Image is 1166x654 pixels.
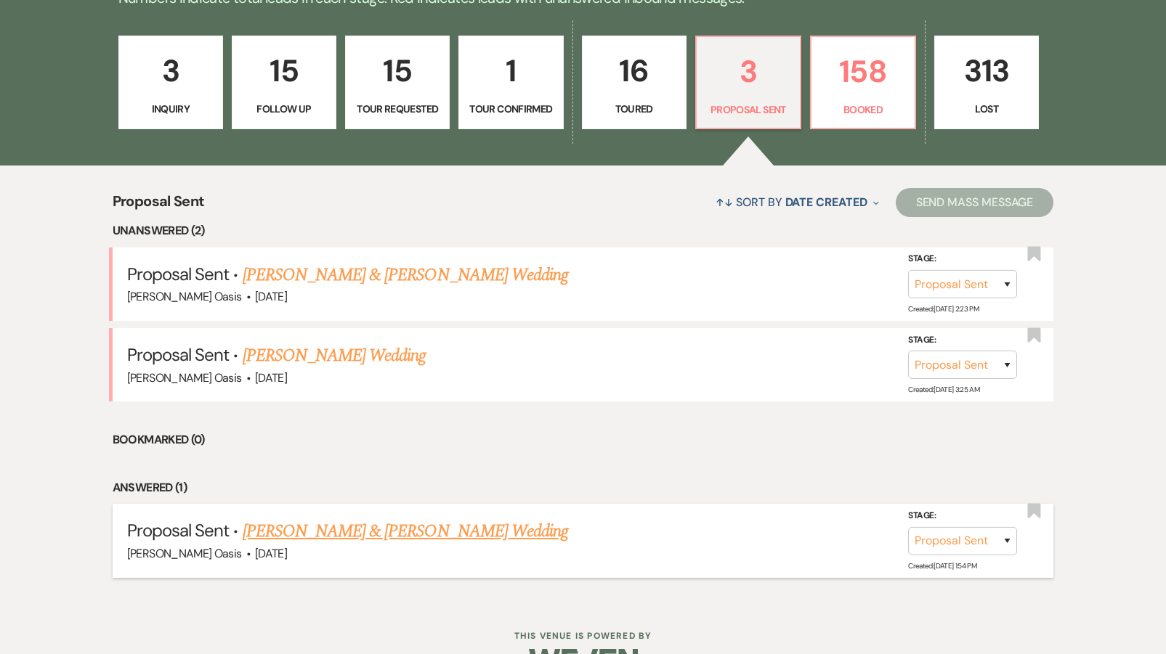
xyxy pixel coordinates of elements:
p: Tour Requested [355,101,440,117]
span: Proposal Sent [127,519,230,541]
label: Stage: [908,508,1017,524]
p: 3 [128,46,214,95]
a: 1Tour Confirmed [458,36,563,130]
a: [PERSON_NAME] & [PERSON_NAME] Wedding [243,518,568,544]
li: Answered (1) [113,478,1054,497]
button: Sort By Date Created [710,183,884,221]
span: Created: [DATE] 1:54 PM [908,561,976,571]
a: 15Follow Up [232,36,336,130]
span: [DATE] [255,289,287,304]
p: Follow Up [241,101,327,117]
span: [PERSON_NAME] Oasis [127,546,242,561]
p: 3 [705,47,791,96]
a: 3Proposal Sent [695,36,801,130]
p: 1 [468,46,554,95]
span: Proposal Sent [127,263,230,285]
a: 15Tour Requested [345,36,450,130]
label: Stage: [908,251,1017,267]
a: 158Booked [810,36,916,130]
p: 16 [591,46,677,95]
p: Toured [591,101,677,117]
span: [PERSON_NAME] Oasis [127,370,242,385]
p: Lost [944,101,1029,117]
span: [PERSON_NAME] Oasis [127,289,242,304]
p: 15 [355,46,440,95]
a: [PERSON_NAME] Wedding [243,343,426,369]
span: Proposal Sent [113,190,205,221]
p: 313 [944,46,1029,95]
p: Proposal Sent [705,102,791,118]
li: Unanswered (2) [113,221,1054,240]
a: 313Lost [934,36,1039,130]
span: [DATE] [255,546,287,561]
span: Date Created [785,195,867,210]
p: Tour Confirmed [468,101,554,117]
span: Proposal Sent [127,343,230,366]
p: 15 [241,46,327,95]
li: Bookmarked (0) [113,430,1054,449]
span: ↑↓ [716,195,733,210]
span: Created: [DATE] 2:23 PM [908,304,979,314]
button: Send Mass Message [896,188,1054,217]
p: Inquiry [128,101,214,117]
p: Booked [820,102,906,118]
a: 16Toured [582,36,687,130]
p: 158 [820,47,906,96]
a: 3Inquiry [118,36,223,130]
a: [PERSON_NAME] & [PERSON_NAME] Wedding [243,262,568,288]
label: Stage: [908,332,1017,348]
span: Created: [DATE] 3:25 AM [908,385,979,394]
span: [DATE] [255,370,287,385]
